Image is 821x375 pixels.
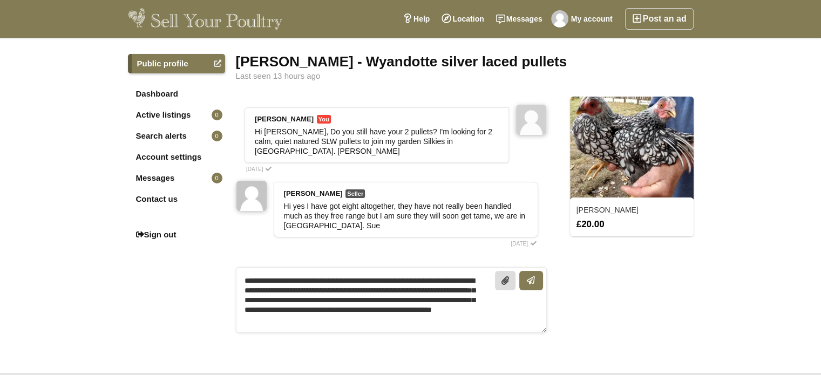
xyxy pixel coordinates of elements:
strong: [PERSON_NAME] [255,115,314,123]
a: [PERSON_NAME] [576,206,639,214]
img: Sell Your Poultry [128,8,283,30]
img: Susan mountford [236,181,267,211]
a: Account settings [128,147,225,167]
a: Contact us [128,189,225,209]
img: Gill Evans [516,105,546,135]
span: Seller [345,189,365,198]
div: Hi yes I have got eight altogether, they have not really been handled much as they free range but... [284,201,528,230]
span: 0 [212,110,222,120]
span: 0 [212,131,222,141]
a: Active listings0 [128,105,225,125]
a: Messages0 [128,168,225,188]
a: Location [436,8,490,30]
div: [PERSON_NAME] - Wyandotte silver laced pullets [236,54,694,69]
div: Hi [PERSON_NAME], Do you still have your 2 pullets? I'm looking for 2 calm, quiet natured SLW pul... [255,127,499,156]
div: Last seen 13 hours ago [236,72,694,80]
a: My account [548,8,619,30]
img: 3084_thumbnail.jpg [570,97,694,200]
div: £20.00 [571,219,693,229]
a: Post an ad [625,8,694,30]
a: Messages [490,8,548,30]
a: Help [397,8,436,30]
img: Gill Evans [551,10,568,28]
a: Sign out [128,225,225,244]
strong: [PERSON_NAME] [284,189,343,197]
span: You [317,115,331,124]
a: Dashboard [128,84,225,104]
span: 0 [212,173,222,183]
a: Public profile [128,54,225,73]
a: Search alerts0 [128,126,225,146]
